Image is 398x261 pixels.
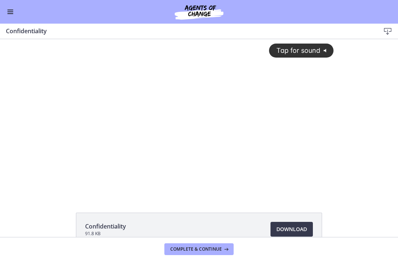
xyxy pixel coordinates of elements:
[270,222,313,237] a: Download
[6,27,369,35] h3: Confidentiality
[155,3,243,21] img: Agents of Change
[170,246,222,252] span: Complete & continue
[276,225,307,234] span: Download
[164,243,234,255] button: Complete & continue
[270,7,320,15] span: Tap for sound
[269,4,333,18] button: Tap for sound
[85,222,126,231] span: Confidentiality
[85,231,126,237] span: 91.8 KB
[6,7,15,16] button: Enable menu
